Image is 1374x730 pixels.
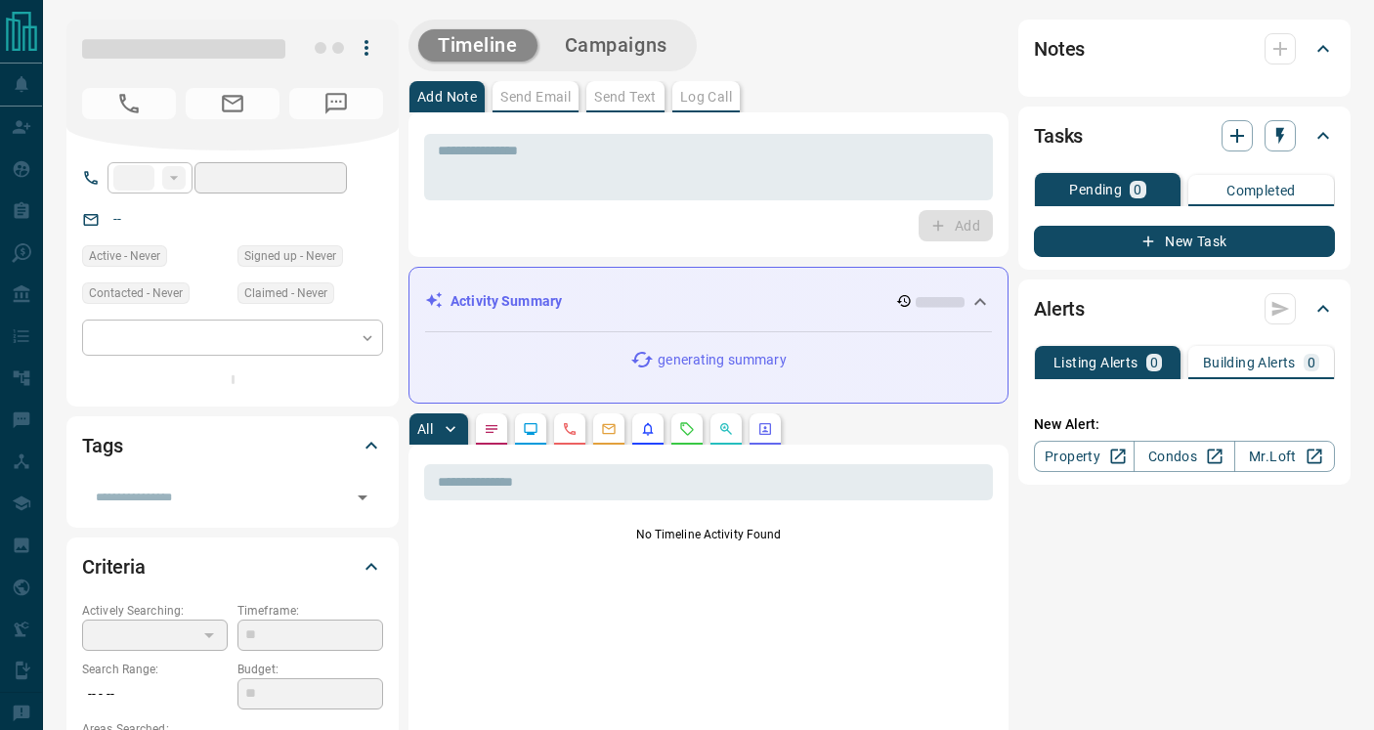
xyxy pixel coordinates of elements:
div: Tasks [1034,112,1335,159]
div: Alerts [1034,285,1335,332]
span: Active - Never [89,246,160,266]
span: No Number [82,88,176,119]
h2: Tags [82,430,122,461]
h2: Tasks [1034,120,1083,151]
p: Search Range: [82,661,228,678]
h2: Alerts [1034,293,1085,324]
p: Activity Summary [451,291,562,312]
h2: Notes [1034,33,1085,64]
span: Contacted - Never [89,283,183,303]
p: New Alert: [1034,414,1335,435]
p: Timeframe: [237,602,383,620]
a: Condos [1134,441,1234,472]
p: No Timeline Activity Found [424,526,993,543]
p: -- - -- [82,678,228,710]
p: All [417,422,433,436]
p: Completed [1226,184,1296,197]
span: Signed up - Never [244,246,336,266]
svg: Emails [601,421,617,437]
div: Criteria [82,543,383,590]
svg: Notes [484,421,499,437]
svg: Lead Browsing Activity [523,421,538,437]
p: Listing Alerts [1053,356,1138,369]
div: Activity Summary [425,283,992,320]
button: Campaigns [545,29,687,62]
a: -- [113,211,121,227]
p: Add Note [417,90,477,104]
p: Actively Searching: [82,602,228,620]
a: Property [1034,441,1135,472]
span: No Number [289,88,383,119]
span: Claimed - Never [244,283,327,303]
button: Open [349,484,376,511]
a: Mr.Loft [1234,441,1335,472]
p: 0 [1308,356,1315,369]
svg: Listing Alerts [640,421,656,437]
svg: Opportunities [718,421,734,437]
h2: Criteria [82,551,146,582]
button: New Task [1034,226,1335,257]
p: generating summary [658,350,786,370]
svg: Agent Actions [757,421,773,437]
span: No Email [186,88,279,119]
p: Budget: [237,661,383,678]
button: Timeline [418,29,537,62]
svg: Requests [679,421,695,437]
p: Building Alerts [1203,356,1296,369]
p: 0 [1134,183,1141,196]
div: Tags [82,422,383,469]
p: Pending [1069,183,1122,196]
p: 0 [1150,356,1158,369]
svg: Calls [562,421,578,437]
div: Notes [1034,25,1335,72]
